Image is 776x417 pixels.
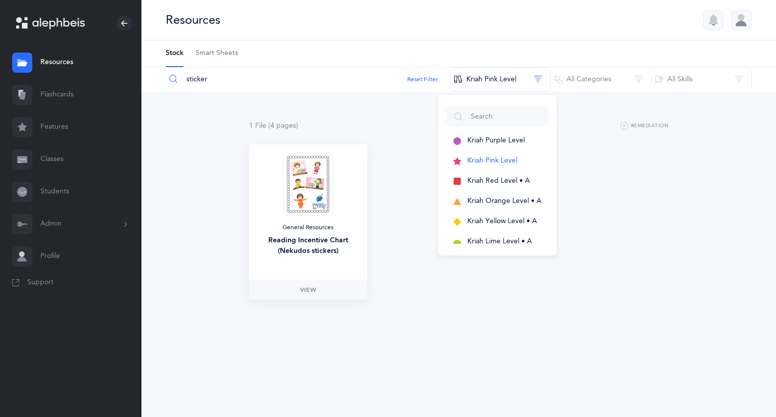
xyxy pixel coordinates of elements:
[165,67,450,91] input: Search Resources
[467,177,530,185] span: Kriah Red Level • A
[651,67,752,91] button: All Skills
[467,237,532,245] span: Kriah Lime Level • A
[550,67,651,91] button: All Categories
[27,278,54,288] span: Support
[257,235,359,256] div: Reading Incentive Chart (Nekudos stickers)
[257,224,359,232] div: General Resources
[446,232,549,252] button: Kriah Lime Level • A
[446,151,549,171] button: Kriah Pink Level
[446,107,549,127] input: Search
[446,212,549,232] button: Kriah Yellow Level • A
[467,157,517,165] span: Kriah Pink Level
[268,122,298,130] span: (4 page )
[446,131,549,151] button: Kriah Purple Level
[293,122,296,130] span: s
[446,252,549,272] button: Kriah Green Level • A
[450,67,551,91] button: Kriah Pink Level
[249,280,367,300] a: View
[166,12,220,28] div: Resources
[620,120,668,132] button: Remediation
[249,122,266,130] span: 1 File
[300,285,316,294] span: View
[467,217,537,225] span: Kriah Yellow Level • A
[725,367,764,405] iframe: Drift Widget Chat Controller
[283,152,333,216] img: StickerFillIns-Nekudos-_1545630016.PNG
[196,48,238,59] span: Smart Sheets
[467,197,542,205] span: Kriah Orange Level • A
[467,136,525,144] span: Kriah Purple Level
[407,75,438,84] button: Reset Filter
[446,171,549,191] button: Kriah Red Level • A
[446,191,549,212] button: Kriah Orange Level • A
